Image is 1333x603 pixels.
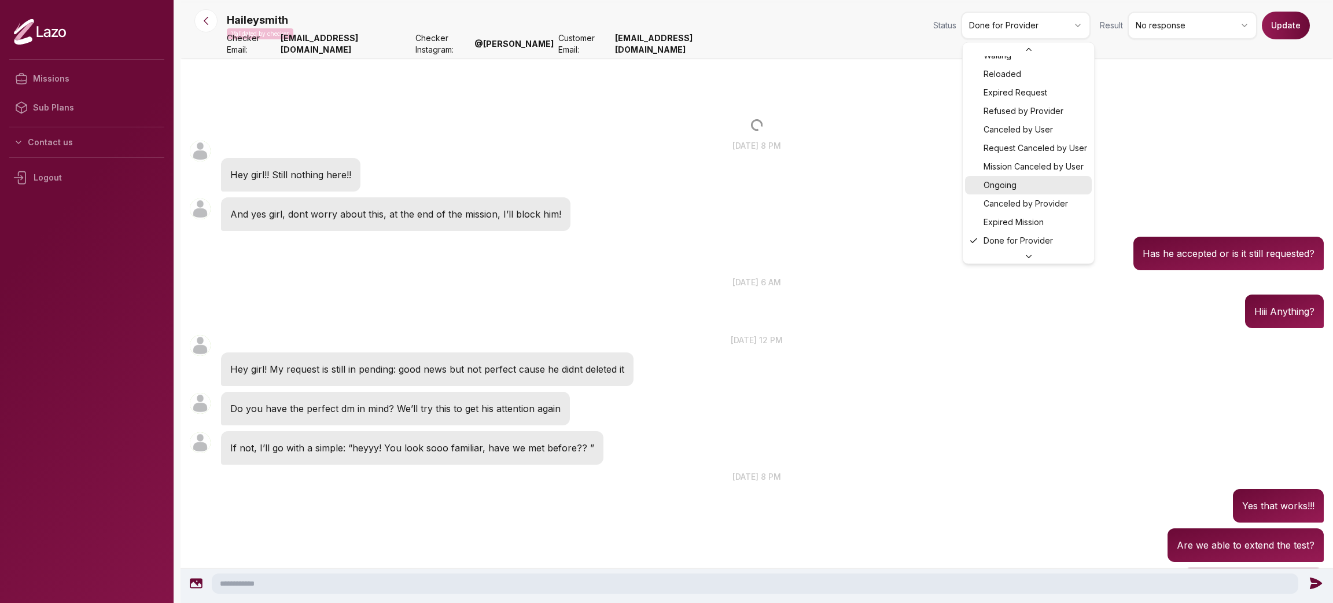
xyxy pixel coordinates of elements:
[984,235,1053,247] span: Done for Provider
[984,50,1011,61] span: Waiting
[984,179,1017,191] span: Ongoing
[984,198,1068,209] span: Canceled by Provider
[984,216,1044,228] span: Expired Mission
[984,124,1053,135] span: Canceled by User
[984,105,1063,117] span: Refused by Provider
[984,87,1047,98] span: Expired Request
[984,68,1021,80] span: Reloaded
[984,142,1087,154] span: Request Canceled by User
[984,161,1084,172] span: Mission Canceled by User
